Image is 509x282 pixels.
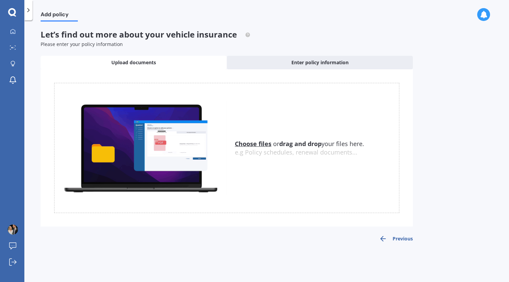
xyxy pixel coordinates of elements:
[8,225,18,235] img: ACg8ocJ3WeMnxfhjWTlIYns9sh_dytAkcg18-za7a3_ysl_fwAUICkEliA=s96-c
[41,11,78,20] span: Add policy
[379,235,413,243] button: Previous
[291,59,349,66] span: Enter policy information
[111,59,156,66] span: Upload documents
[235,140,271,148] u: Choose files
[235,140,364,148] span: or your files here.
[279,140,322,148] b: drag and drop
[41,41,123,47] span: Please enter your policy information
[41,29,250,40] span: Let’s find out more about your vehicle insurance
[235,149,399,156] div: e.g Policy schedules, renewal documents...
[54,100,227,195] img: upload.de96410c8ce839c3fdd5.gif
